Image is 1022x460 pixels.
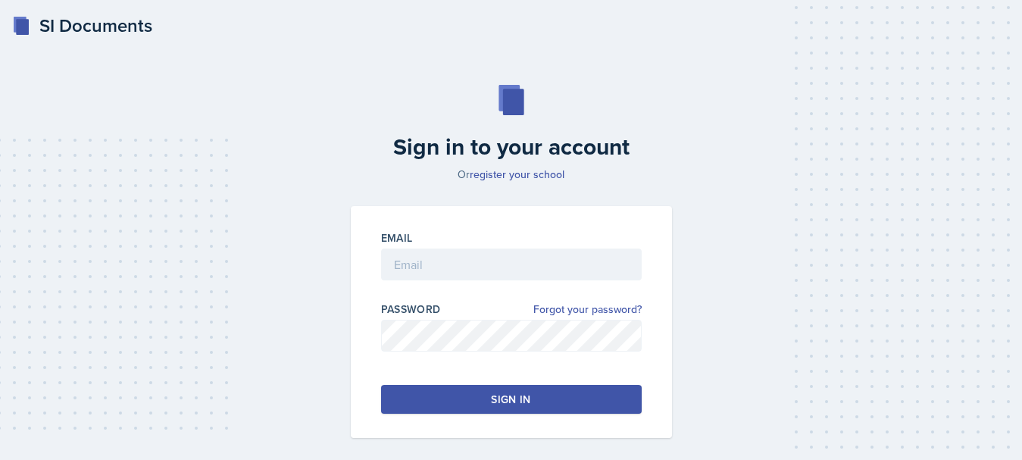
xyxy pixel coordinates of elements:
[533,302,642,318] a: Forgot your password?
[381,302,441,317] label: Password
[342,167,681,182] p: Or
[381,230,413,246] label: Email
[491,392,530,407] div: Sign in
[381,249,642,280] input: Email
[470,167,564,182] a: register your school
[342,133,681,161] h2: Sign in to your account
[381,385,642,414] button: Sign in
[12,12,152,39] a: SI Documents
